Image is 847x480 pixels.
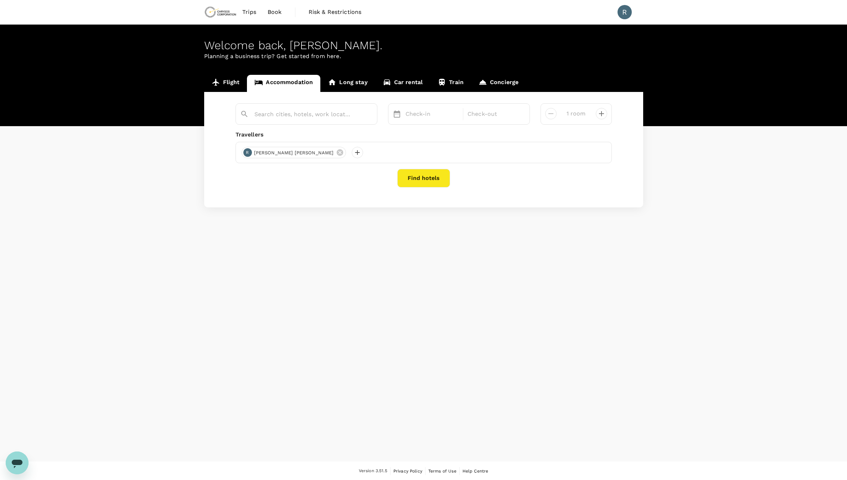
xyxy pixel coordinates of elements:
[471,75,526,92] a: Concierge
[242,8,256,16] span: Trips
[406,110,459,118] p: Check-in
[268,8,282,16] span: Book
[254,109,353,120] input: Search cities, hotels, work locations
[6,451,29,474] iframe: Button to launch messaging window
[372,114,373,115] button: Open
[397,169,450,187] button: Find hotels
[428,467,456,475] a: Terms of Use
[247,75,320,92] a: Accommodation
[204,4,237,20] img: Chrysos Corporation
[430,75,471,92] a: Train
[359,468,387,475] span: Version 3.51.5
[393,467,422,475] a: Privacy Policy
[204,75,247,92] a: Flight
[236,130,612,139] div: Travellers
[243,148,252,157] div: R
[618,5,632,19] div: R
[428,469,456,474] span: Terms of Use
[596,108,607,119] button: decrease
[463,469,489,474] span: Help Centre
[463,467,489,475] a: Help Centre
[468,110,521,118] p: Check-out
[242,147,346,158] div: R[PERSON_NAME] [PERSON_NAME]
[250,149,338,156] span: [PERSON_NAME] [PERSON_NAME]
[320,75,375,92] a: Long stay
[562,108,590,119] input: Add rooms
[375,75,430,92] a: Car rental
[309,8,362,16] span: Risk & Restrictions
[204,39,643,52] div: Welcome back , [PERSON_NAME] .
[204,52,643,61] p: Planning a business trip? Get started from here.
[393,469,422,474] span: Privacy Policy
